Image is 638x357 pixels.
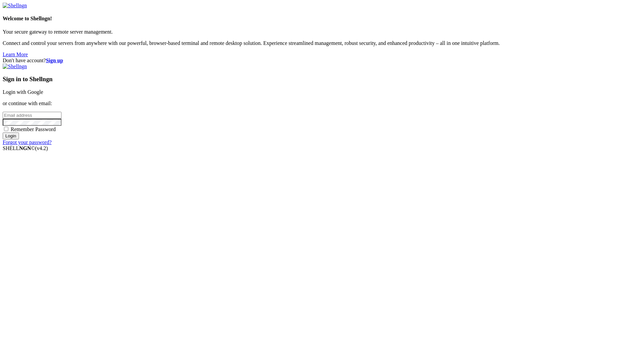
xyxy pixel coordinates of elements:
span: SHELL © [3,145,48,151]
a: Sign up [46,58,63,63]
input: Login [3,132,19,139]
a: Learn More [3,52,28,57]
h4: Welcome to Shellngn! [3,16,635,22]
p: or continue with email: [3,100,635,106]
span: 4.2.0 [35,145,48,151]
h3: Sign in to Shellngn [3,76,635,83]
b: NGN [19,145,31,151]
span: Remember Password [11,126,56,132]
a: Forgot your password? [3,139,52,145]
div: Don't have account? [3,58,635,64]
img: Shellngn [3,64,27,70]
input: Remember Password [4,127,8,131]
img: Shellngn [3,3,27,9]
a: Login with Google [3,89,43,95]
p: Your secure gateway to remote server management. [3,29,635,35]
p: Connect and control your servers from anywhere with our powerful, browser-based terminal and remo... [3,40,635,46]
input: Email address [3,112,61,119]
